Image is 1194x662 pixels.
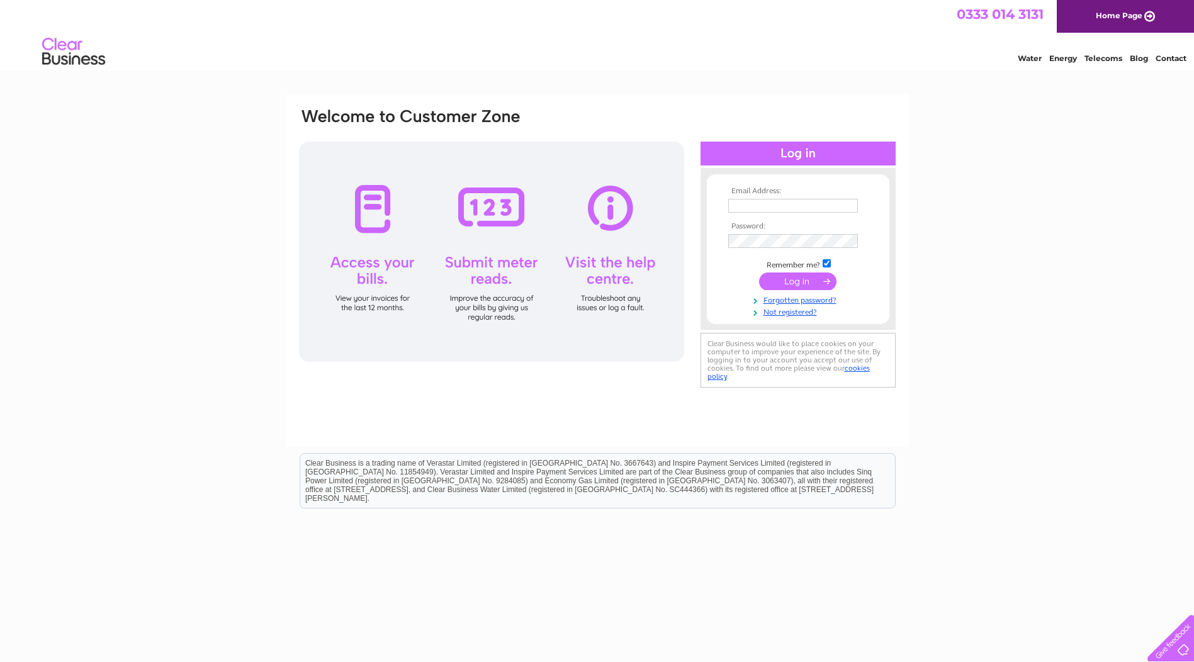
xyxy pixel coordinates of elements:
a: Forgotten password? [728,293,871,305]
td: Remember me? [725,257,871,270]
th: Email Address: [725,187,871,196]
a: 0333 014 3131 [957,6,1044,22]
a: Contact [1156,53,1186,63]
input: Submit [759,272,836,290]
div: Clear Business is a trading name of Verastar Limited (registered in [GEOGRAPHIC_DATA] No. 3667643... [300,7,895,61]
div: Clear Business would like to place cookies on your computer to improve your experience of the sit... [701,333,896,388]
img: logo.png [42,33,106,71]
th: Password: [725,222,871,231]
a: Not registered? [728,305,871,317]
a: Telecoms [1084,53,1122,63]
a: Water [1018,53,1042,63]
a: Blog [1130,53,1148,63]
a: Energy [1049,53,1077,63]
a: cookies policy [707,364,870,381]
